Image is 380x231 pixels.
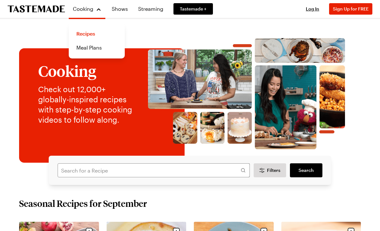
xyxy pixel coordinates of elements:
[73,3,102,15] button: Cooking
[306,6,319,11] span: Log In
[180,6,207,12] span: Tastemade +
[138,38,355,149] img: Explore recipes
[329,3,372,15] button: Sign Up for FREE
[38,84,132,125] p: Check out 12,000+ globally-inspired recipes with step-by-step cooking videos to follow along.
[69,23,125,58] div: Cooking
[73,6,93,12] span: Cooking
[58,163,250,177] input: Search for a Recipe
[38,63,132,79] h1: Cooking
[299,167,314,173] span: Search
[73,27,121,41] a: Recipes
[254,163,286,177] button: Desktop filters
[8,5,65,13] a: To Tastemade Home Page
[333,6,369,11] span: Sign Up for FREE
[267,167,280,173] span: Filters
[73,41,121,55] a: Meal Plans
[173,3,213,15] a: Tastemade +
[290,163,322,177] a: filters
[300,6,325,12] button: Log In
[19,198,147,209] h2: Seasonal Recipes for September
